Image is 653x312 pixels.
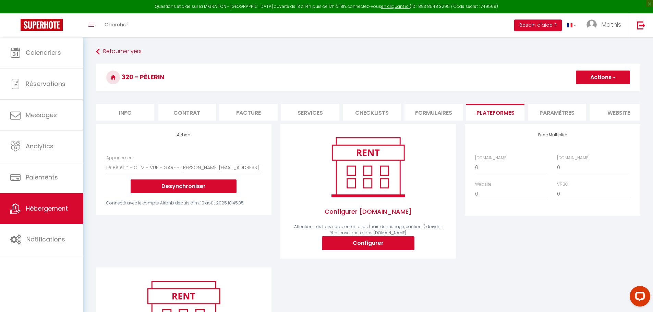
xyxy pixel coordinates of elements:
li: Contrat [158,104,216,121]
span: Calendriers [26,48,61,57]
a: Chercher [99,13,133,37]
li: Formulaires [404,104,463,121]
button: Actions [576,71,630,84]
li: Services [281,104,339,121]
span: Mathis [601,20,621,29]
a: en cliquant ici [381,3,410,9]
span: Notifications [26,235,65,244]
img: logout [637,21,645,29]
a: Retourner vers [96,46,640,58]
span: Analytics [26,142,53,150]
label: [DOMAIN_NAME] [557,155,590,161]
li: Plateformes [466,104,524,121]
a: ... Mathis [581,13,630,37]
div: Connecté avec le compte Airbnb depuis dim. 10 août 2025 18:45:35 [106,200,261,207]
button: Besoin d'aide ? [514,20,562,31]
span: Attention : les frais supplémentaires (frais de ménage, caution...) doivent être renseignés dans ... [294,224,442,236]
img: rent.png [324,134,412,200]
label: VRBO [557,181,568,188]
h3: 320 - Pèlerin [96,64,640,91]
button: Configurer [322,236,414,250]
span: Configurer [DOMAIN_NAME] [291,200,446,223]
label: Website [475,181,492,188]
img: Super Booking [21,19,63,31]
span: Paiements [26,173,58,182]
span: Réservations [26,79,65,88]
button: Desynchroniser [131,179,237,193]
li: Facture [219,104,278,121]
span: Chercher [105,21,128,28]
li: Paramètres [528,104,586,121]
h4: Price Multiplier [475,133,630,137]
li: website [590,104,648,121]
li: Checklists [343,104,401,121]
label: [DOMAIN_NAME] [475,155,508,161]
span: Messages [26,111,57,119]
li: Info [96,104,154,121]
h4: Airbnb [106,133,261,137]
span: Hébergement [26,204,68,213]
img: ... [587,20,597,30]
label: Appartement [106,155,134,161]
iframe: LiveChat chat widget [624,283,653,312]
